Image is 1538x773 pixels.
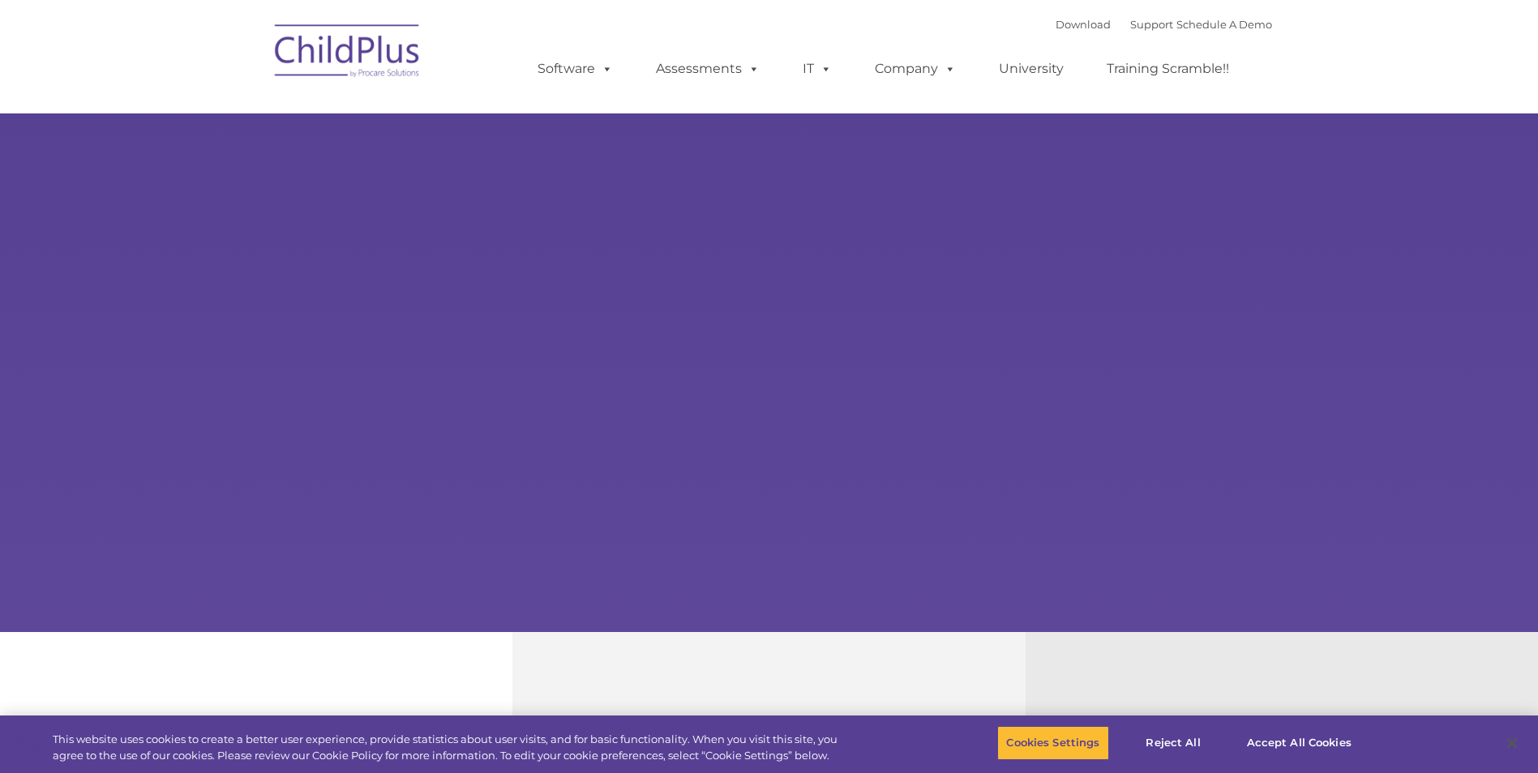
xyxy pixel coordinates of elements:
a: Assessments [640,53,776,85]
a: Support [1130,18,1173,31]
a: IT [786,53,848,85]
button: Cookies Settings [997,726,1108,760]
a: Training Scramble!! [1090,53,1245,85]
a: Schedule A Demo [1176,18,1272,31]
button: Reject All [1123,726,1224,760]
button: Accept All Cookies [1238,726,1360,760]
button: Close [1494,725,1530,761]
a: Download [1056,18,1111,31]
a: University [983,53,1080,85]
a: Company [859,53,972,85]
a: Software [521,53,629,85]
font: | [1056,18,1272,31]
img: ChildPlus by Procare Solutions [267,13,429,94]
div: This website uses cookies to create a better user experience, provide statistics about user visit... [53,732,846,763]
